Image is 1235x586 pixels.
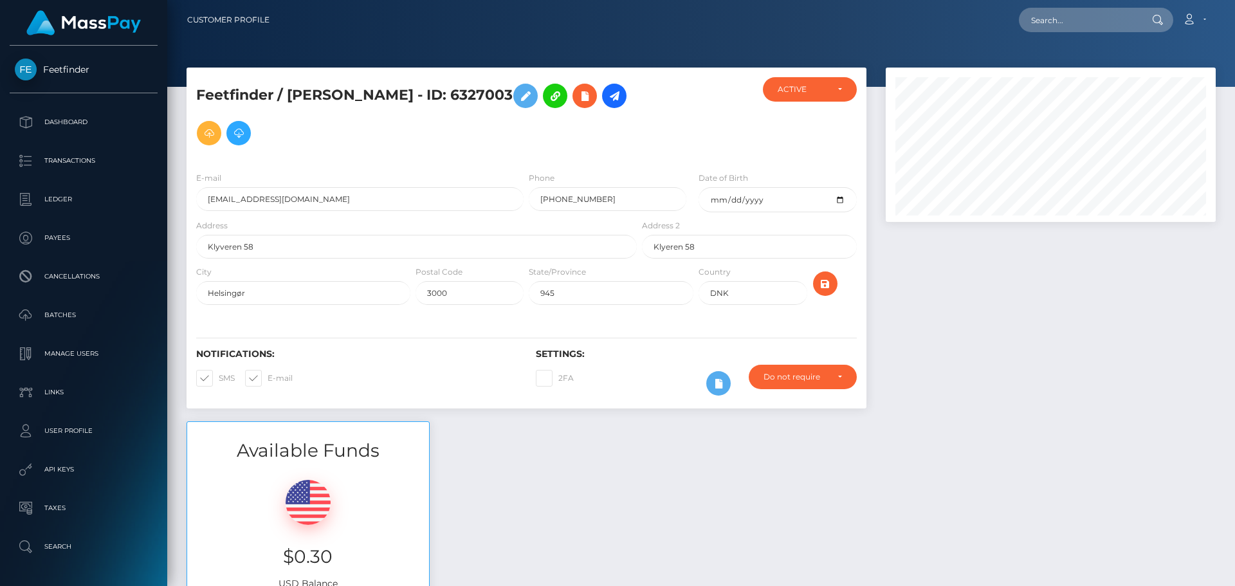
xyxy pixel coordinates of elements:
[15,344,152,363] p: Manage Users
[416,266,462,278] label: Postal Code
[699,266,731,278] label: Country
[10,453,158,486] a: API Keys
[602,84,627,108] a: Initiate Payout
[764,372,827,382] div: Do not require
[10,299,158,331] a: Batches
[15,460,152,479] p: API Keys
[10,222,158,254] a: Payees
[778,84,827,95] div: ACTIVE
[10,183,158,215] a: Ledger
[529,172,554,184] label: Phone
[529,266,586,278] label: State/Province
[15,499,152,518] p: Taxes
[196,349,517,360] h6: Notifications:
[10,106,158,138] a: Dashboard
[15,537,152,556] p: Search
[10,64,158,75] span: Feetfinder
[10,145,158,177] a: Transactions
[196,77,630,152] h5: Feetfinder / [PERSON_NAME] - ID: 6327003
[10,338,158,370] a: Manage Users
[26,10,141,35] img: MassPay Logo
[196,370,235,387] label: SMS
[10,261,158,293] a: Cancellations
[245,370,293,387] label: E-mail
[10,492,158,524] a: Taxes
[536,370,574,387] label: 2FA
[196,172,221,184] label: E-mail
[196,266,212,278] label: City
[10,376,158,408] a: Links
[187,438,429,463] h3: Available Funds
[749,365,857,389] button: Do not require
[197,544,419,569] h3: $0.30
[15,190,152,209] p: Ledger
[15,421,152,441] p: User Profile
[196,220,228,232] label: Address
[15,151,152,170] p: Transactions
[10,415,158,447] a: User Profile
[187,6,270,33] a: Customer Profile
[642,220,680,232] label: Address 2
[15,306,152,325] p: Batches
[10,531,158,563] a: Search
[286,480,331,525] img: USD.png
[1019,8,1140,32] input: Search...
[536,349,856,360] h6: Settings:
[15,267,152,286] p: Cancellations
[763,77,857,102] button: ACTIVE
[15,59,37,80] img: Feetfinder
[15,383,152,402] p: Links
[15,228,152,248] p: Payees
[699,172,748,184] label: Date of Birth
[15,113,152,132] p: Dashboard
